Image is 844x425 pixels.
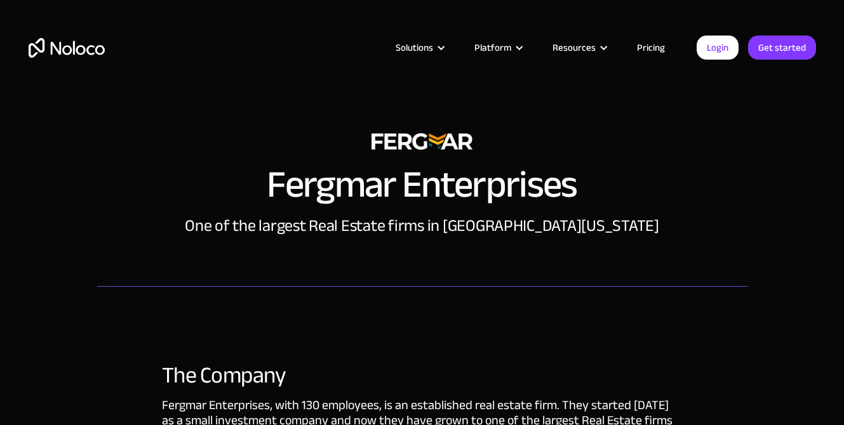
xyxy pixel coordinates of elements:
div: The Company [162,363,683,388]
a: home [29,38,105,58]
a: Pricing [621,39,681,56]
div: Solutions [396,39,433,56]
div: Platform [474,39,511,56]
div: Resources [553,39,596,56]
div: Platform [459,39,537,56]
h1: Fergmar Enterprises [267,166,577,204]
div: One of the largest Real Estate firms in [GEOGRAPHIC_DATA][US_STATE] [185,216,659,235]
div: Resources [537,39,621,56]
div: Solutions [380,39,459,56]
a: Get started [748,36,816,60]
a: Login [697,36,739,60]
